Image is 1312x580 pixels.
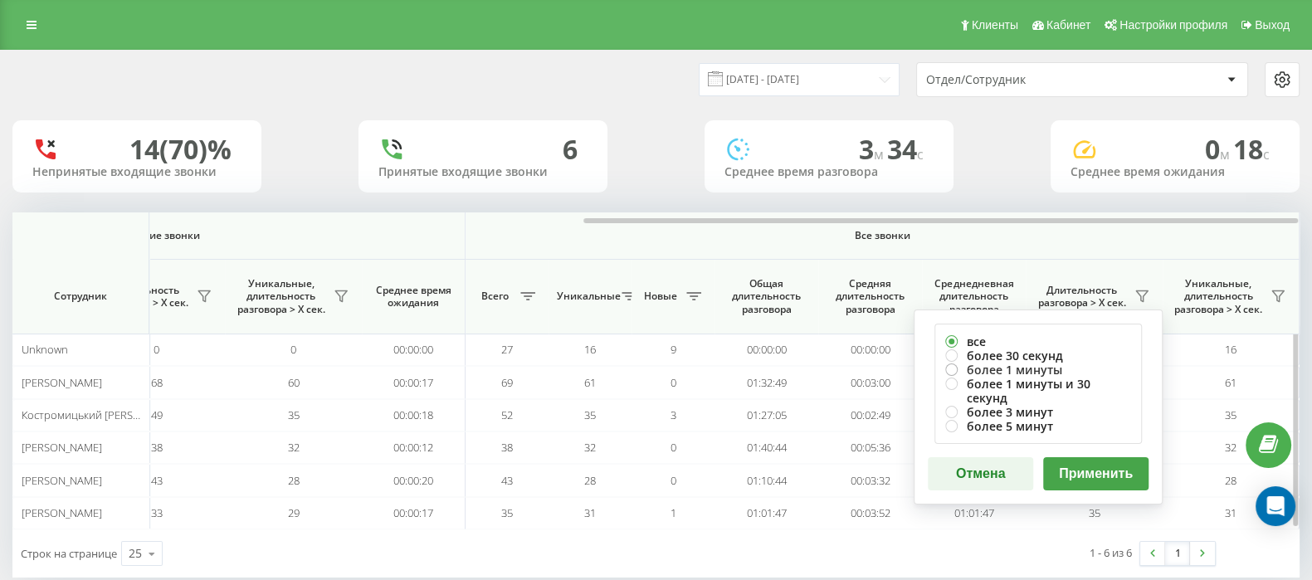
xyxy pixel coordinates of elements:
span: Средняя длительность разговора [831,277,910,316]
span: Среднее время ожидания [374,284,452,309]
div: Open Intercom Messenger [1256,486,1295,526]
label: все [945,334,1131,348]
span: 35 [501,505,513,520]
div: Среднее время разговора [724,165,934,179]
td: 00:00:00 [362,334,466,366]
span: 31 [1225,505,1236,520]
span: Среднедневная длительность разговора [934,277,1013,316]
span: 33 [151,505,163,520]
span: 32 [1225,440,1236,455]
span: 38 [501,440,513,455]
label: более 3 минут [945,405,1131,419]
div: 6 [563,134,578,165]
span: [PERSON_NAME] [22,375,102,390]
div: Принятые входящие звонки [378,165,588,179]
button: Отмена [928,457,1033,490]
label: более 1 минуты [945,363,1131,377]
span: 35 [584,407,596,422]
span: 29 [288,505,300,520]
span: Клиенты [972,18,1018,32]
span: 9 [671,342,676,357]
td: 01:32:49 [715,366,818,398]
span: 43 [501,473,513,488]
td: 01:01:47 [715,497,818,529]
span: 35 [1225,407,1236,422]
span: м [874,145,887,163]
span: 69 [501,375,513,390]
span: c [917,145,924,163]
span: 61 [1225,375,1236,390]
span: 16 [1225,342,1236,357]
span: Костромицький [PERSON_NAME] [22,407,185,422]
td: 00:02:49 [818,399,922,431]
span: Длительность разговора > Х сек. [1034,284,1129,309]
span: Новые [640,290,681,303]
span: 60 [288,375,300,390]
td: 00:03:32 [818,464,922,496]
td: 00:03:00 [818,366,922,398]
td: 00:00:17 [362,497,466,529]
a: 1 [1165,542,1190,565]
span: 0 [671,440,676,455]
td: 01:01:47 [922,497,1026,529]
div: Отдел/Сотрудник [926,73,1124,87]
span: Уникальные [557,290,617,303]
td: 01:27:05 [715,399,818,431]
span: 18 [1233,131,1270,167]
span: 43 [151,473,163,488]
span: Unknown [22,342,68,357]
span: 28 [288,473,300,488]
td: 00:00:20 [362,464,466,496]
button: Применить [1043,457,1149,490]
label: более 30 секунд [945,348,1131,363]
span: [PERSON_NAME] [22,505,102,520]
span: Уникальные, длительность разговора > Х сек. [233,277,329,316]
span: 35 [288,407,300,422]
span: 28 [584,473,596,488]
span: Настройки профиля [1119,18,1227,32]
td: 01:10:44 [715,464,818,496]
td: 00:00:00 [818,334,922,366]
span: м [1220,145,1233,163]
label: более 5 минут [945,419,1131,433]
span: Всего [474,290,515,303]
span: 0 [1205,131,1233,167]
div: Непринятые входящие звонки [32,165,241,179]
span: [PERSON_NAME] [22,440,102,455]
span: Все звонки [515,229,1250,242]
span: 38 [151,440,163,455]
td: 00:03:52 [818,497,922,529]
span: 27 [501,342,513,357]
div: 25 [129,545,142,562]
span: 3 [671,407,676,422]
td: 00:00:00 [715,334,818,366]
div: 1 - 6 из 6 [1090,544,1132,561]
span: Уникальные, длительность разговора > Х сек. [1171,277,1266,316]
span: 35 [1089,505,1100,520]
span: 31 [584,505,596,520]
span: 32 [288,440,300,455]
span: [PERSON_NAME] [22,473,102,488]
span: 0 [671,473,676,488]
span: 32 [584,440,596,455]
span: Сотрудник [27,290,134,303]
div: Среднее время ожидания [1071,165,1280,179]
span: Общая длительность разговора [727,277,806,316]
label: более 1 минуты и 30 секунд [945,377,1131,405]
span: c [1263,145,1270,163]
div: 14 (70)% [129,134,232,165]
span: 52 [501,407,513,422]
span: 68 [151,375,163,390]
span: Выход [1255,18,1290,32]
td: 00:00:17 [362,366,466,398]
td: 00:00:12 [362,431,466,464]
span: 49 [151,407,163,422]
span: 3 [859,131,887,167]
span: 28 [1225,473,1236,488]
span: 34 [887,131,924,167]
span: 0 [290,342,296,357]
span: 1 [671,505,676,520]
span: Кабинет [1046,18,1090,32]
td: 01:40:44 [715,431,818,464]
span: 0 [671,375,676,390]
